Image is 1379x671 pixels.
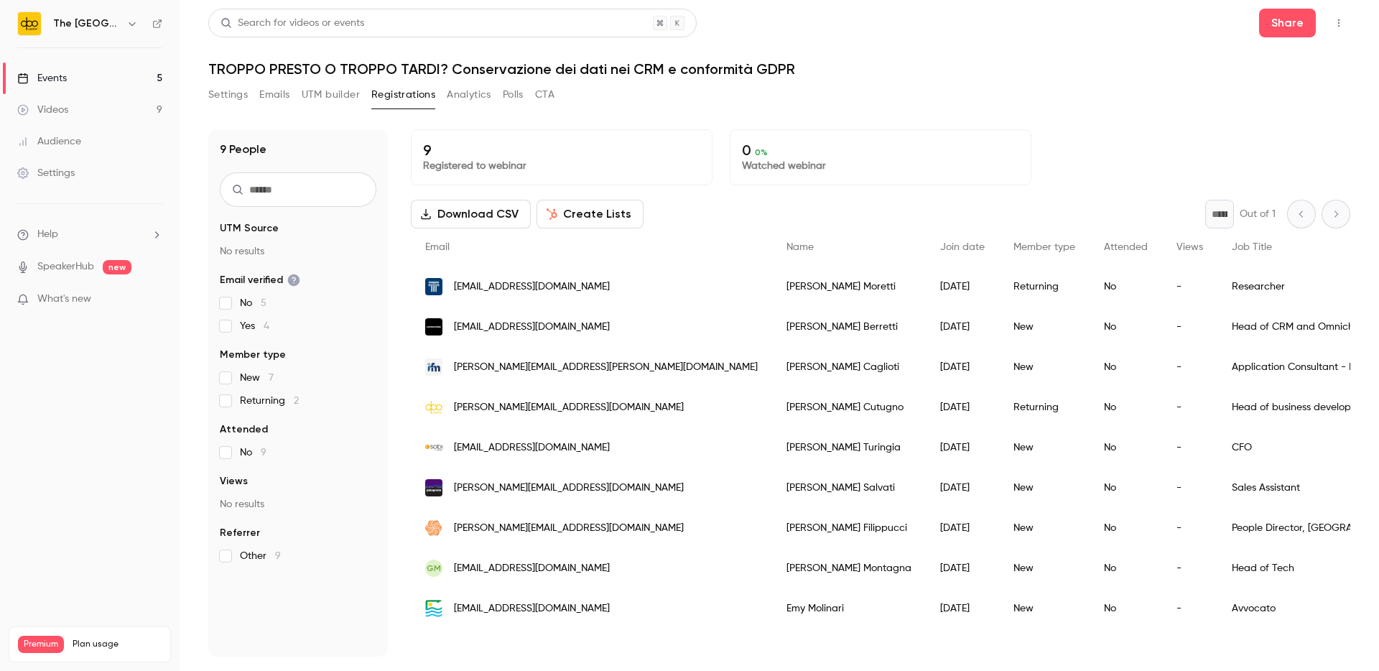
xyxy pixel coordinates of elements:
[1162,307,1217,347] div: -
[220,16,364,31] div: Search for videos or events
[425,318,442,335] img: luisaviaroma.com
[1232,242,1272,252] span: Job Title
[1090,548,1162,588] div: No
[772,468,926,508] div: [PERSON_NAME] Salvati
[447,83,491,106] button: Analytics
[220,221,279,236] span: UTM Source
[1176,242,1203,252] span: Views
[1162,387,1217,427] div: -
[220,474,248,489] span: Views
[454,440,610,455] span: [EMAIL_ADDRESS][DOMAIN_NAME]
[220,273,300,287] span: Email verified
[18,12,41,35] img: The DPO Centre
[1162,548,1217,588] div: -
[999,468,1090,508] div: New
[503,83,524,106] button: Polls
[454,400,684,415] span: [PERSON_NAME][EMAIL_ADDRESS][DOMAIN_NAME]
[999,307,1090,347] div: New
[423,142,700,159] p: 9
[18,636,64,653] span: Premium
[17,227,162,242] li: help-dropdown-opener
[1090,267,1162,307] div: No
[1162,267,1217,307] div: -
[17,71,67,85] div: Events
[220,526,260,540] span: Referrer
[926,468,999,508] div: [DATE]
[772,267,926,307] div: [PERSON_NAME] Moretti
[103,260,131,274] span: new
[454,521,684,536] span: [PERSON_NAME][EMAIL_ADDRESS][DOMAIN_NAME]
[411,200,531,228] button: Download CSV
[240,296,266,310] span: No
[1090,387,1162,427] div: No
[926,387,999,427] div: [DATE]
[1090,508,1162,548] div: No
[220,244,376,259] p: No results
[1162,468,1217,508] div: -
[240,549,281,563] span: Other
[425,439,442,456] img: sobi.com
[772,508,926,548] div: [PERSON_NAME] Filippucci
[772,387,926,427] div: [PERSON_NAME] Cutugno
[427,562,441,575] span: GM
[1090,427,1162,468] div: No
[454,561,610,576] span: [EMAIL_ADDRESS][DOMAIN_NAME]
[454,481,684,496] span: [PERSON_NAME][EMAIL_ADDRESS][DOMAIN_NAME]
[1162,508,1217,548] div: -
[940,242,985,252] span: Join date
[37,227,58,242] span: Help
[208,60,1350,78] h1: TROPPO PRESTO O TROPPO TARDI? Conservazione dei dati nei CRM e conformità GDPR
[1104,242,1148,252] span: Attended
[786,242,814,252] span: Name
[999,588,1090,629] div: New
[275,551,281,561] span: 9
[772,347,926,387] div: [PERSON_NAME] Caglioti
[772,427,926,468] div: [PERSON_NAME] Turingia
[240,319,269,333] span: Yes
[926,267,999,307] div: [DATE]
[926,347,999,387] div: [DATE]
[425,242,450,252] span: Email
[755,147,768,157] span: 0 %
[425,358,442,376] img: ifm.it
[772,307,926,347] div: [PERSON_NAME] Berretti
[220,348,286,362] span: Member type
[742,159,1019,173] p: Watched webinar
[1090,588,1162,629] div: No
[772,548,926,588] div: [PERSON_NAME] Montagna
[17,166,75,180] div: Settings
[999,508,1090,548] div: New
[999,267,1090,307] div: Returning
[240,445,266,460] span: No
[1090,347,1162,387] div: No
[425,600,442,617] img: ecoconsult.it
[454,360,758,375] span: [PERSON_NAME][EMAIL_ADDRESS][PERSON_NAME][DOMAIN_NAME]
[1259,9,1316,37] button: Share
[425,519,442,537] img: eversana.com
[999,548,1090,588] div: New
[1162,588,1217,629] div: -
[264,321,269,331] span: 4
[371,83,435,106] button: Registrations
[742,142,1019,159] p: 0
[423,159,700,173] p: Registered to webinar
[261,448,266,458] span: 9
[772,588,926,629] div: Emy Molinari
[1162,427,1217,468] div: -
[220,221,376,563] section: facet-groups
[926,588,999,629] div: [DATE]
[425,479,442,496] img: patagonia.com
[926,307,999,347] div: [DATE]
[240,371,274,385] span: New
[240,394,299,408] span: Returning
[999,387,1090,427] div: Returning
[269,373,274,383] span: 7
[17,103,68,117] div: Videos
[999,347,1090,387] div: New
[537,200,644,228] button: Create Lists
[425,399,442,416] img: dpocentre.com
[425,278,442,295] img: luiss.it
[454,601,610,616] span: [EMAIL_ADDRESS][DOMAIN_NAME]
[37,259,94,274] a: SpeakerHub
[1240,207,1276,221] p: Out of 1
